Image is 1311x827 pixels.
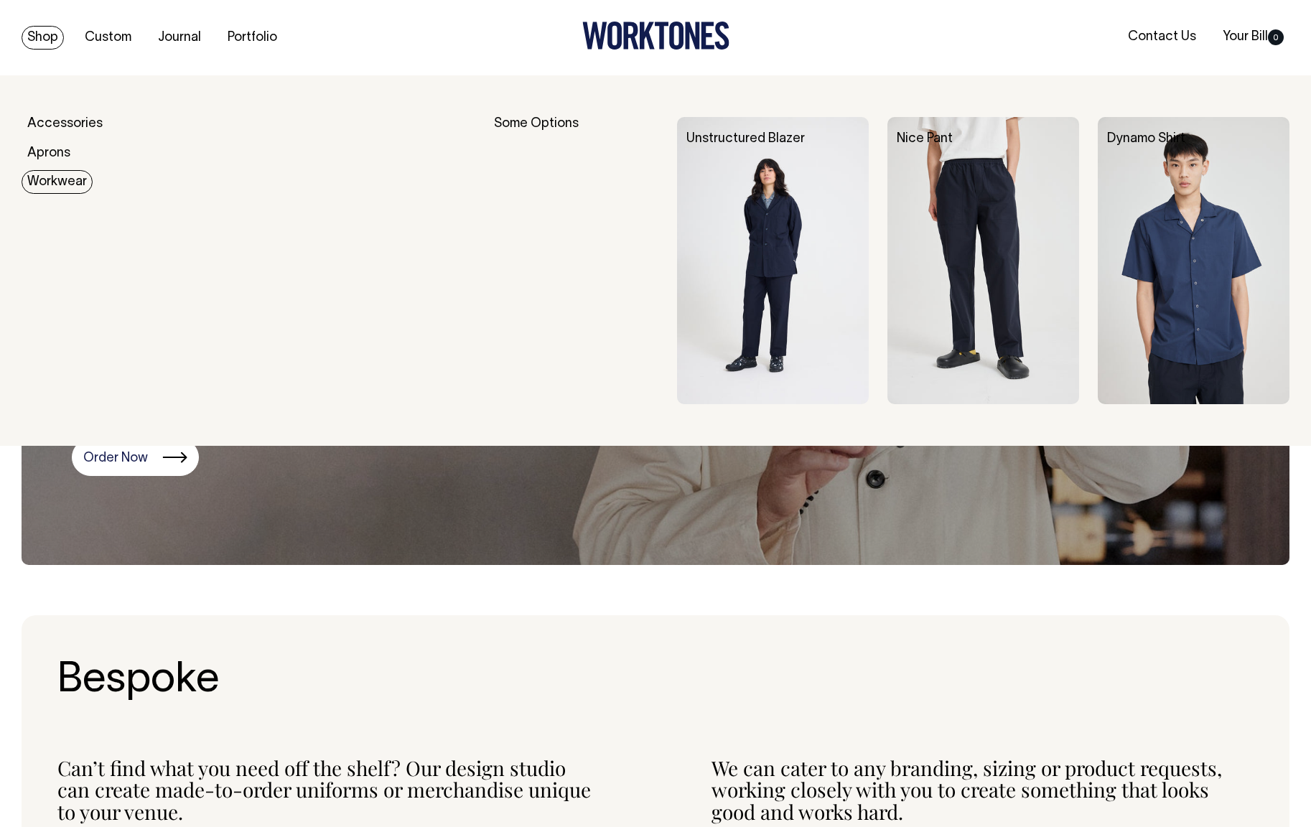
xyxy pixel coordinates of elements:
a: Shop [22,26,64,50]
a: Dynamo Shirt [1107,133,1185,145]
a: Workwear [22,170,93,194]
a: Your Bill0 [1217,25,1289,49]
div: Some Options [494,117,659,404]
a: Aprons [22,141,76,165]
h2: Bespoke [57,658,1254,704]
a: Accessories [22,112,108,136]
div: We can cater to any branding, sizing or product requests, working closely with you to create some... [712,757,1254,823]
a: Journal [152,26,207,50]
a: Custom [79,26,137,50]
div: Can’t find what you need off the shelf? Our design studio can create made-to-order uniforms or me... [57,757,599,823]
img: Dynamo Shirt [1098,117,1289,404]
a: Portfolio [222,26,283,50]
a: Nice Pant [897,133,953,145]
a: Order Now [72,439,199,476]
span: 0 [1268,29,1284,45]
img: Unstructured Blazer [677,117,869,404]
a: Contact Us [1122,25,1202,49]
a: Unstructured Blazer [686,133,805,145]
img: Nice Pant [887,117,1079,404]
